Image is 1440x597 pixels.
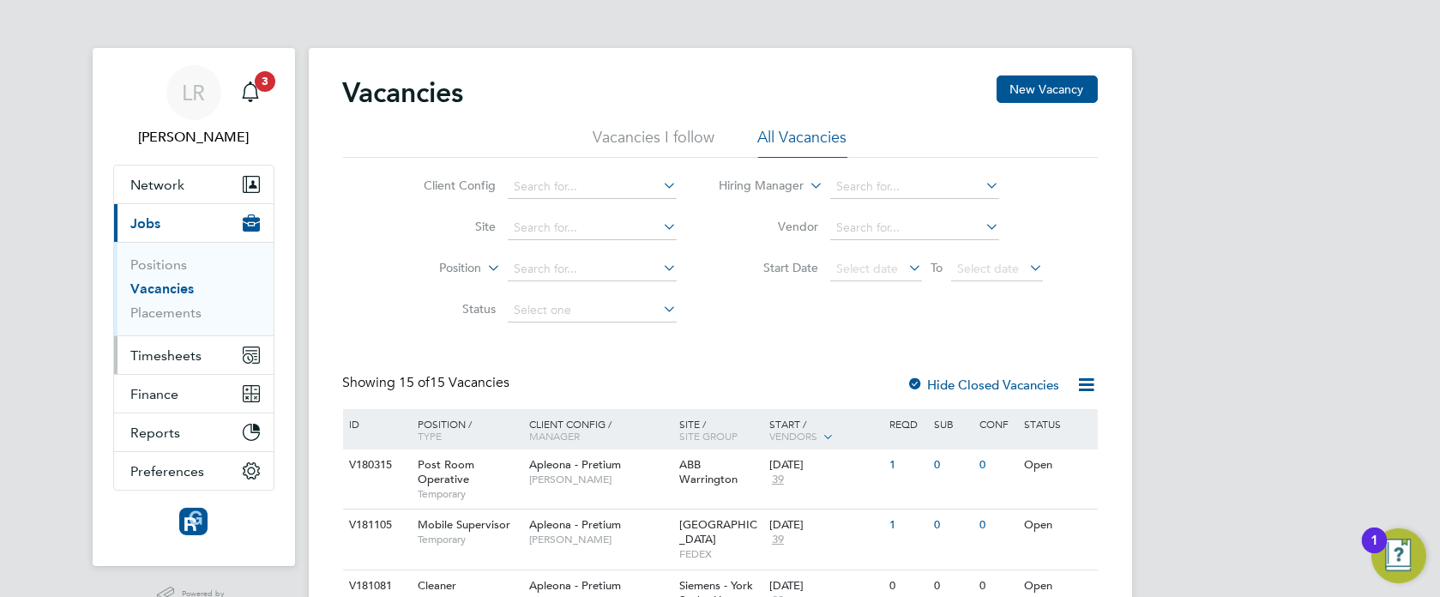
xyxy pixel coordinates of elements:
input: Search for... [508,175,677,199]
div: 0 [930,449,974,481]
a: Vacancies [131,280,195,297]
label: Client Config [397,178,496,193]
span: Jobs [131,215,161,232]
div: 0 [975,510,1020,541]
button: Reports [114,413,274,451]
label: Start Date [720,260,818,275]
label: Status [397,301,496,317]
div: Position / [405,409,525,450]
span: Mobile Supervisor [418,517,510,532]
span: Select date [836,261,898,276]
div: 1 [1371,540,1378,563]
span: [PERSON_NAME] [529,473,671,486]
span: Leanne Rayner [113,127,274,148]
div: V180315 [346,449,406,481]
div: [DATE] [769,579,881,594]
span: ABB Warrington [679,457,738,486]
span: 39 [769,533,786,547]
span: Manager [529,429,580,443]
div: Conf [975,409,1020,438]
span: Timesheets [131,347,202,364]
div: Open [1020,449,1094,481]
span: Site Group [679,429,738,443]
label: Position [383,260,481,277]
div: [DATE] [769,518,881,533]
button: Open Resource Center, 1 new notification [1371,528,1426,583]
div: 0 [975,449,1020,481]
span: 15 of [400,374,431,391]
div: Site / [675,409,765,450]
input: Search for... [830,175,999,199]
div: Sub [930,409,974,438]
a: 3 [233,65,268,120]
div: [DATE] [769,458,881,473]
span: Type [418,429,442,443]
button: Network [114,166,274,203]
span: To [925,256,948,279]
button: New Vacancy [997,75,1098,103]
span: Temporary [418,533,521,546]
span: Finance [131,386,179,402]
input: Search for... [508,257,677,281]
a: LR[PERSON_NAME] [113,65,274,148]
span: Select date [957,261,1019,276]
li: All Vacancies [758,127,847,158]
a: Positions [131,256,188,273]
span: Reports [131,425,181,441]
label: Hiring Manager [705,178,804,195]
span: [PERSON_NAME] [529,533,671,546]
div: Jobs [114,242,274,335]
span: Cleaner [418,578,456,593]
span: Vendors [769,429,817,443]
button: Preferences [114,452,274,490]
span: [GEOGRAPHIC_DATA] [679,517,757,546]
img: resourcinggroup-logo-retina.png [179,508,207,535]
div: Status [1020,409,1094,438]
button: Finance [114,375,274,413]
span: Post Room Operative [418,457,474,486]
span: Preferences [131,463,205,479]
input: Select one [508,298,677,323]
div: Showing [343,374,514,392]
span: Network [131,177,185,193]
div: ID [346,409,406,438]
span: Apleona - Pretium [529,578,621,593]
div: Start / [765,409,885,452]
label: Hide Closed Vacancies [907,377,1060,393]
a: Go to home page [113,508,274,535]
div: Reqd [885,409,930,438]
label: Site [397,219,496,234]
a: Placements [131,305,202,321]
span: Apleona - Pretium [529,517,621,532]
div: 1 [885,510,930,541]
span: Temporary [418,487,521,501]
div: Open [1020,510,1094,541]
div: V181105 [346,510,406,541]
span: 15 Vacancies [400,374,510,391]
div: 0 [930,510,974,541]
input: Search for... [508,216,677,240]
span: 3 [255,71,275,92]
nav: Main navigation [93,48,295,566]
div: Client Config / [525,409,675,450]
input: Search for... [830,216,999,240]
button: Timesheets [114,336,274,374]
div: 1 [885,449,930,481]
h2: Vacancies [343,75,464,110]
button: Jobs [114,204,274,242]
li: Vacancies I follow [593,127,715,158]
span: FEDEX [679,547,761,561]
span: Apleona - Pretium [529,457,621,472]
label: Vendor [720,219,818,234]
span: 39 [769,473,786,487]
span: LR [182,81,205,104]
